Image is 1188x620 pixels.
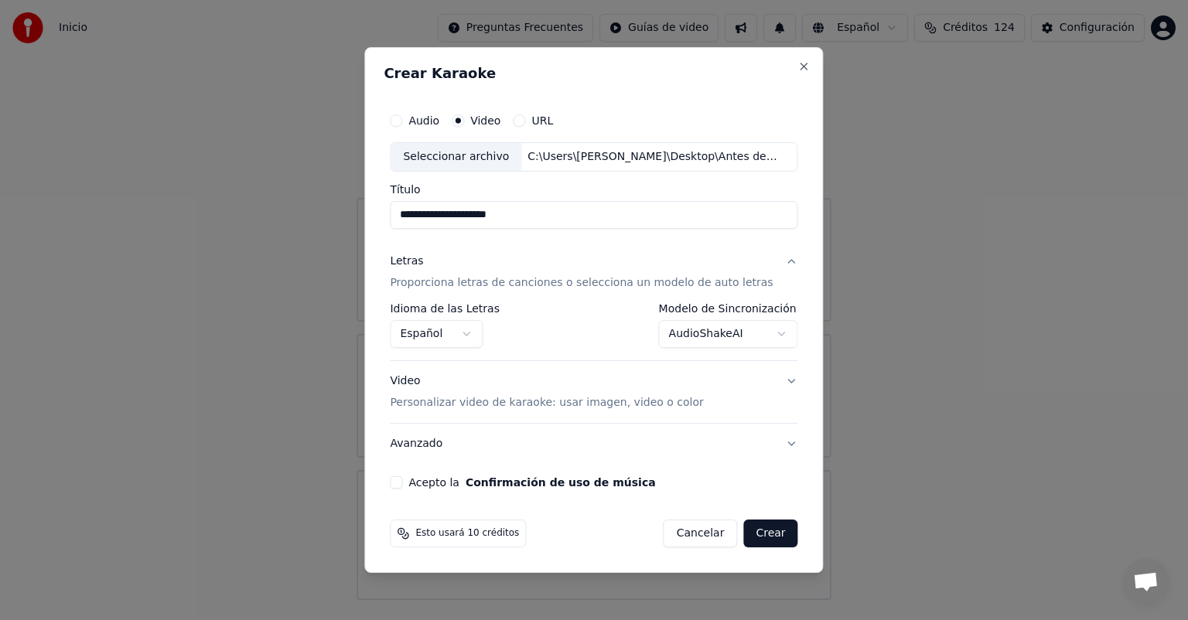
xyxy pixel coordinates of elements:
button: Crear [743,520,797,547]
button: VideoPersonalizar video de karaoke: usar imagen, video o color [390,361,797,423]
button: Cancelar [664,520,738,547]
label: URL [531,115,553,126]
div: Letras [390,254,423,269]
div: Video [390,373,703,410]
label: Audio [408,115,439,126]
p: Proporciona letras de canciones o selecciona un modelo de auto letras [390,275,773,291]
p: Personalizar video de karaoke: usar imagen, video o color [390,395,703,410]
label: Título [390,184,797,195]
label: Modelo de Sincronización [659,303,798,314]
button: Acepto la [466,477,656,488]
div: LetrasProporciona letras de canciones o selecciona un modelo de auto letras [390,303,797,360]
h2: Crear Karaoke [384,66,804,80]
div: Seleccionar archivo [391,143,521,171]
label: Acepto la [408,477,655,488]
label: Video [470,115,500,126]
label: Idioma de las Letras [390,303,500,314]
span: Esto usará 10 créditos [415,527,519,540]
button: Avanzado [390,424,797,464]
button: LetrasProporciona letras de canciones o selecciona un modelo de auto letras [390,241,797,303]
div: C:\Users\[PERSON_NAME]\Desktop\Antes del Karaoke\Ven y toma Tú el poder.mkv [521,149,784,165]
